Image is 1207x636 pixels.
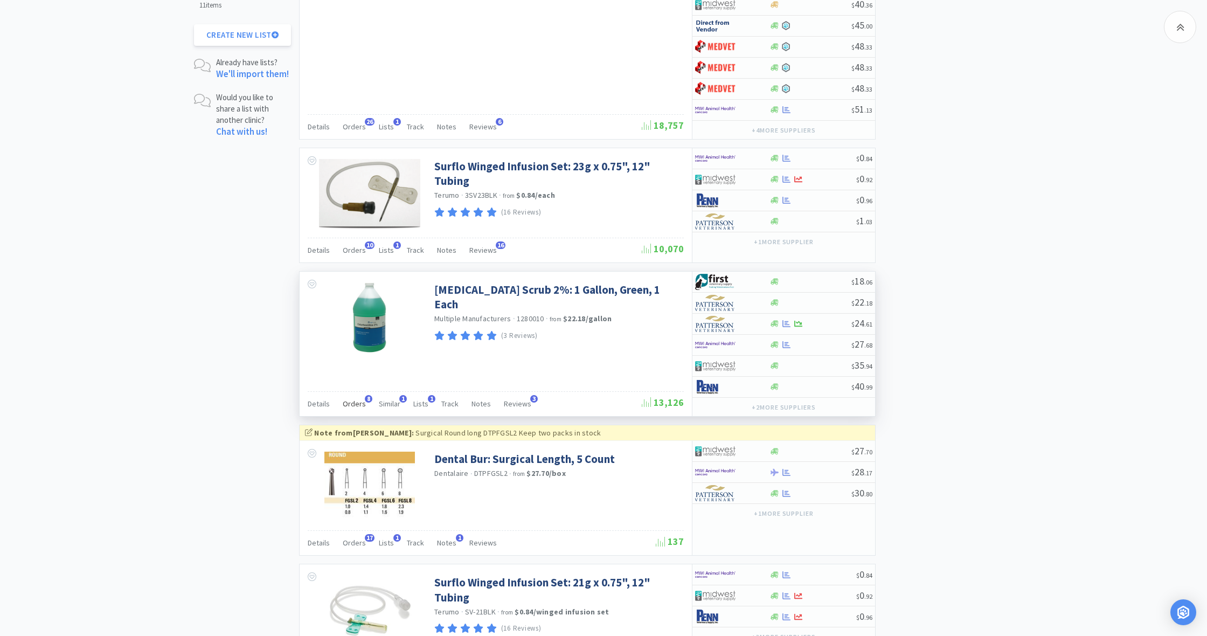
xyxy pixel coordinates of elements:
[695,464,736,480] img: f6b2451649754179b5b4e0c70c3f7cb0_2.png
[864,278,872,286] span: . 06
[503,192,515,199] span: from
[695,316,736,332] img: f5e969b455434c6296c6d81ef179fa71_3.png
[851,103,872,115] span: 51
[346,282,393,352] img: 3904a93231b44b02bd7ee8cbe050c459_6417.png
[530,395,538,403] span: 3
[851,106,855,114] span: $
[695,81,736,97] img: bdd3c0f4347043b9a893056ed883a29a_120.png
[474,468,508,478] span: DTPFGSL2
[513,470,525,478] span: from
[469,245,497,255] span: Reviews
[856,151,872,164] span: 0
[434,282,681,312] a: [MEDICAL_DATA] Scrub 2%: 1 Gallon, Green, 1 Each
[695,60,736,76] img: bdd3c0f4347043b9a893056ed883a29a_120.png
[496,241,505,249] span: 16
[695,379,736,395] img: e1133ece90fa4a959c5ae41b0808c578_9.png
[864,448,872,456] span: . 70
[642,396,684,409] span: 13,126
[851,40,872,52] span: 48
[695,609,736,625] img: e1133ece90fa4a959c5ae41b0808c578_9.png
[856,568,872,580] span: 0
[319,159,420,229] img: fe3249b9997f4658a32ff4c79ab53740_34139.png
[434,575,681,605] a: Surflo Winged Infusion Set: 21g x 0.75", 12" Tubing
[856,613,859,621] span: $
[393,118,401,126] span: 1
[470,469,473,479] span: ·
[379,399,400,409] span: Similar
[856,592,859,600] span: $
[407,122,424,132] span: Track
[856,610,872,623] span: 0
[393,534,401,542] span: 1
[216,126,267,137] a: Chat with us!
[864,571,872,579] span: . 84
[851,19,872,31] span: 45
[856,571,859,579] span: $
[501,207,542,218] p: (16 Reviews)
[851,299,855,307] span: $
[864,22,872,30] span: . 00
[695,150,736,167] img: f6b2451649754179b5b4e0c70c3f7cb0_2.png
[851,275,872,287] span: 18
[695,358,736,374] img: 4dd14cff54a648ac9e977f0c5da9bc2e_5.png
[501,609,513,616] span: from
[851,380,872,392] span: 40
[469,538,497,548] span: Reviews
[437,122,456,132] span: Notes
[695,443,736,459] img: 4dd14cff54a648ac9e977f0c5da9bc2e_5.png
[864,218,872,226] span: . 03
[546,314,548,323] span: ·
[851,341,855,349] span: $
[461,190,463,200] span: ·
[465,190,497,200] span: 3SV23BLK
[308,245,330,255] span: Details
[365,395,372,403] span: 8
[399,395,407,403] span: 1
[864,64,872,72] span: . 33
[695,102,736,118] img: f6b2451649754179b5b4e0c70c3f7cb0_2.png
[407,245,424,255] span: Track
[437,245,456,255] span: Notes
[851,359,872,371] span: 35
[199,1,235,10] h6: 11 items
[864,362,872,370] span: . 94
[864,197,872,205] span: . 96
[864,299,872,307] span: . 18
[434,314,511,323] a: Multiple Manufacturers
[434,452,615,466] a: Dental Bur: Surgical Length, 5 Count
[851,64,855,72] span: $
[407,538,424,548] span: Track
[437,538,456,548] span: Notes
[305,427,870,439] div: Surgical Round long DTPFGSL2 Keep two packs in stock
[695,566,736,583] img: f6b2451649754179b5b4e0c70c3f7cb0_2.png
[864,613,872,621] span: . 96
[856,215,872,227] span: 1
[441,399,459,409] span: Track
[513,314,515,323] span: ·
[656,535,684,548] span: 137
[864,155,872,163] span: . 84
[526,468,566,478] strong: $27.70 / box
[851,82,872,94] span: 48
[563,314,612,323] strong: $22.18 / gallon
[499,190,501,200] span: ·
[343,399,366,409] span: Orders
[501,623,542,634] p: (16 Reviews)
[851,466,872,478] span: 28
[851,296,872,308] span: 22
[851,317,872,329] span: 24
[642,119,684,132] span: 18,757
[851,445,872,457] span: 27
[509,469,511,479] span: ·
[746,400,821,415] button: +2more suppliers
[864,341,872,349] span: . 68
[851,22,855,30] span: $
[434,190,460,200] a: Terumo
[851,320,855,328] span: $
[864,106,872,114] span: . 13
[746,123,821,138] button: +4more suppliers
[856,589,872,602] span: 0
[864,43,872,51] span: . 33
[851,278,855,286] span: $
[864,592,872,600] span: . 92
